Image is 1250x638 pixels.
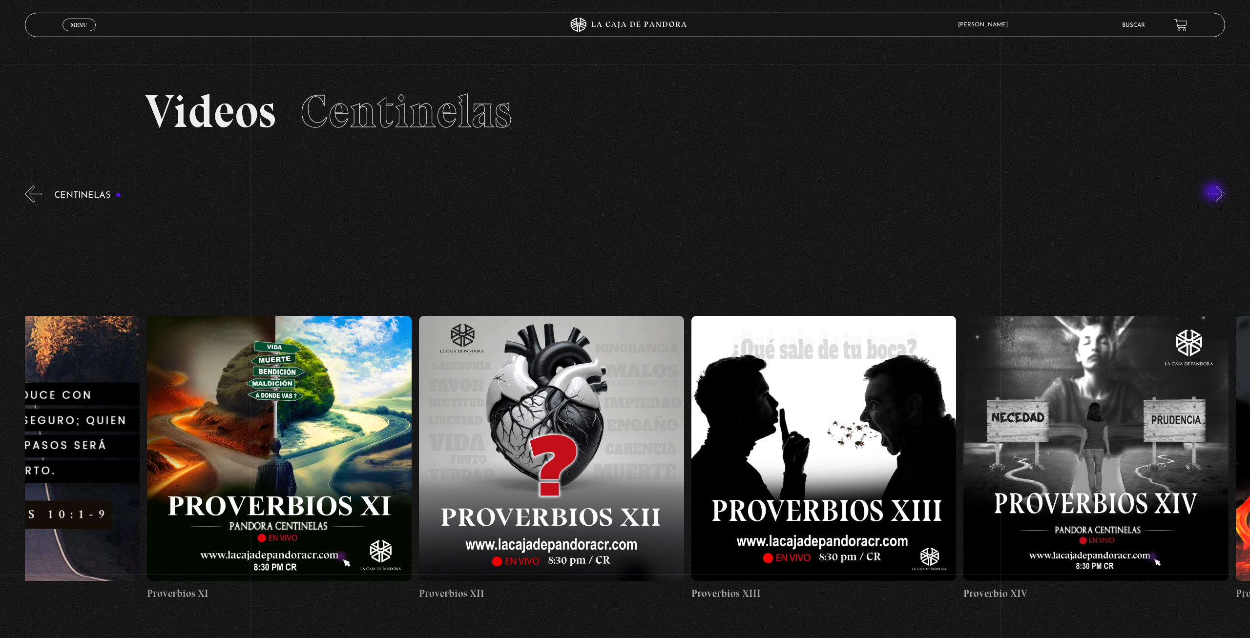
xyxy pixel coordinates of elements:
h3: Centinelas [54,191,121,200]
button: Next [1208,185,1226,203]
span: Cerrar [68,30,91,37]
a: Buscar [1122,22,1145,28]
h4: Proverbios XI [147,586,412,601]
span: Menu [71,22,87,28]
h4: Proverbio XIV [963,586,1229,601]
button: Previous [25,185,42,203]
span: Centinelas [300,83,512,139]
span: [PERSON_NAME] [953,22,1018,28]
a: View your shopping cart [1174,19,1187,32]
h4: Proverbios XII [419,586,684,601]
h4: Proverbios XIII [691,586,957,601]
h2: Videos [145,88,1105,135]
